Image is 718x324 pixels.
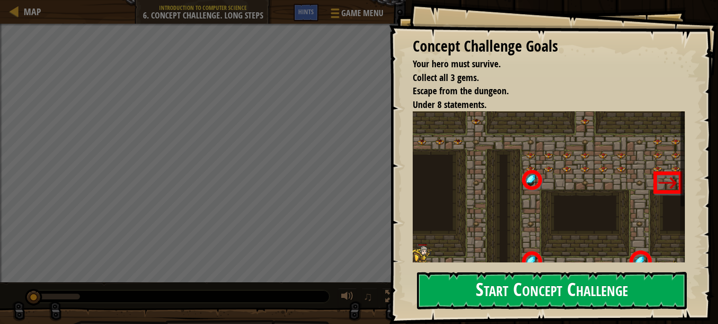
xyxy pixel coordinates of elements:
button: Toggle fullscreen [382,288,401,307]
span: ♫ [363,289,373,304]
button: Adjust volume [338,288,357,307]
li: Collect all 3 gems. [401,71,683,85]
li: Under 8 statements. [401,98,683,112]
a: Map [19,5,41,18]
span: Hints [298,7,314,16]
span: Collect all 3 gems. [413,71,479,84]
li: Your hero must survive. [401,57,683,71]
span: Under 8 statements. [413,98,487,111]
button: Start Concept Challenge [417,272,687,309]
div: Concept Challenge Goals [413,36,685,57]
span: Your hero must survive. [413,57,501,70]
img: Asses2 [413,111,685,285]
li: Escape from the dungeon. [401,84,683,98]
span: Game Menu [341,7,383,19]
span: Escape from the dungeon. [413,84,509,97]
span: Map [24,5,41,18]
button: ♫ [362,288,378,307]
button: Game Menu [323,4,389,26]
